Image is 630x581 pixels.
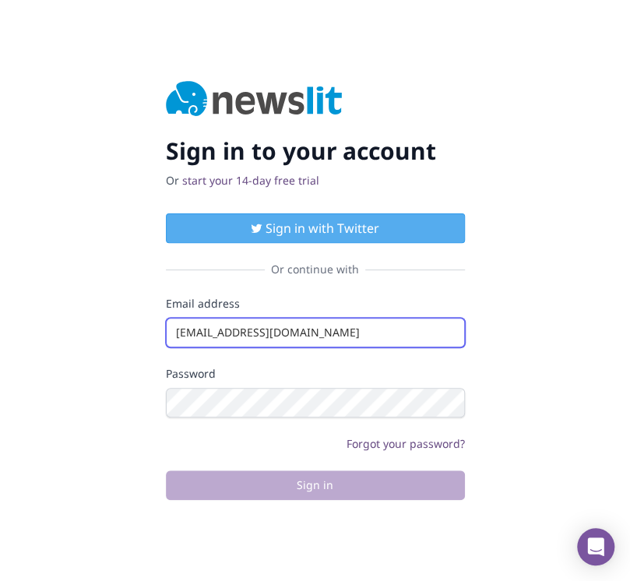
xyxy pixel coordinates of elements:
a: start your 14-day free trial [182,173,319,188]
label: Email address [166,296,465,312]
span: Or continue with [265,262,365,277]
p: Or [166,173,465,188]
img: Newslit [166,81,343,118]
h2: Sign in to your account [166,137,465,165]
label: Password [166,366,465,382]
button: Sign in with Twitter [166,213,465,243]
a: Forgot your password? [347,436,465,451]
button: Sign in [166,470,465,500]
div: Open Intercom Messenger [577,528,614,565]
